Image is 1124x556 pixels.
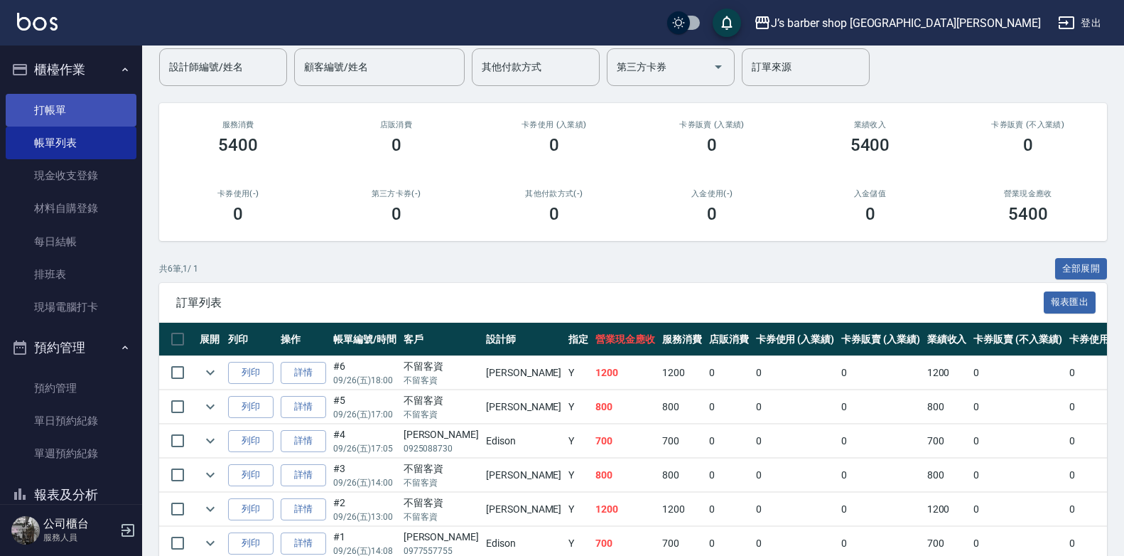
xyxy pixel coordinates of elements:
td: 0 [970,459,1065,492]
p: 0925088730 [404,442,479,455]
th: 指定 [565,323,592,356]
td: 700 [592,424,659,458]
td: 0 [1066,356,1124,390]
td: 800 [659,459,706,492]
td: 0 [1066,390,1124,424]
th: 服務消費 [659,323,706,356]
h3: 0 [865,204,875,224]
th: 卡券販賣 (不入業績) [970,323,1065,356]
h5: 公司櫃台 [43,517,116,531]
td: 0 [706,493,752,526]
td: 0 [970,356,1065,390]
td: 0 [838,356,924,390]
th: 店販消費 [706,323,752,356]
h3: 0 [707,135,717,155]
td: 0 [706,459,752,492]
th: 展開 [196,323,225,356]
th: 列印 [225,323,277,356]
th: 卡券販賣 (入業績) [838,323,924,356]
h3: 0 [707,204,717,224]
th: 卡券使用 (入業績) [752,323,838,356]
p: 共 6 筆, 1 / 1 [159,262,198,275]
td: 0 [838,424,924,458]
td: 1200 [592,493,659,526]
td: 1200 [659,493,706,526]
td: 1200 [659,356,706,390]
img: Person [11,516,40,545]
p: 09/26 (五) 18:00 [333,374,396,387]
button: 列印 [228,498,274,520]
td: [PERSON_NAME] [482,390,565,424]
td: 0 [1066,493,1124,526]
td: Y [565,390,592,424]
div: 不留客資 [404,496,479,510]
button: expand row [200,396,221,417]
td: 0 [706,356,752,390]
img: Logo [17,13,58,31]
a: 材料自購登錄 [6,192,136,225]
a: 詳情 [281,498,326,520]
a: 預約管理 [6,372,136,405]
td: 0 [838,390,924,424]
td: [PERSON_NAME] [482,356,565,390]
td: 0 [970,390,1065,424]
p: 不留客資 [404,476,479,489]
td: 0 [970,493,1065,526]
td: 0 [752,459,838,492]
button: expand row [200,498,221,520]
div: [PERSON_NAME] [404,427,479,442]
h2: 店販消費 [334,120,458,129]
h3: 0 [1023,135,1033,155]
td: #6 [330,356,400,390]
td: 0 [1066,459,1124,492]
th: 操作 [277,323,330,356]
button: 全部展開 [1055,258,1108,280]
td: 0 [752,356,838,390]
p: 09/26 (五) 13:00 [333,510,396,523]
a: 現場電腦打卡 [6,291,136,324]
h3: 0 [391,135,401,155]
td: Y [565,459,592,492]
p: 服務人員 [43,531,116,544]
p: 不留客資 [404,408,479,421]
td: 800 [592,390,659,424]
a: 現金收支登錄 [6,159,136,192]
button: expand row [200,430,221,451]
button: 櫃檯作業 [6,51,136,88]
td: 0 [752,493,838,526]
h2: 入金儲值 [808,189,931,198]
h3: 0 [549,204,559,224]
h2: 卡券販賣 (不入業績) [966,120,1090,129]
h2: 卡券使用 (入業績) [492,120,616,129]
button: 列印 [228,396,274,418]
td: 700 [659,424,706,458]
button: expand row [200,464,221,486]
div: 不留客資 [404,393,479,408]
a: 詳情 [281,533,326,555]
td: #4 [330,424,400,458]
td: 0 [1066,424,1124,458]
a: 詳情 [281,430,326,452]
td: #5 [330,390,400,424]
span: 訂單列表 [176,296,1044,310]
h2: 第三方卡券(-) [334,189,458,198]
th: 營業現金應收 [592,323,659,356]
a: 單週預約紀錄 [6,437,136,470]
div: J’s barber shop [GEOGRAPHIC_DATA][PERSON_NAME] [771,14,1041,32]
h3: 5400 [218,135,258,155]
td: [PERSON_NAME] [482,459,565,492]
button: 列印 [228,430,274,452]
button: 列印 [228,533,274,555]
td: 1200 [924,493,971,526]
h3: 5400 [1008,204,1048,224]
h3: 0 [233,204,243,224]
h3: 0 [549,135,559,155]
a: 排班表 [6,258,136,291]
td: [PERSON_NAME] [482,493,565,526]
div: 不留客資 [404,461,479,476]
th: 設計師 [482,323,565,356]
a: 每日結帳 [6,225,136,258]
td: Y [565,356,592,390]
th: 帳單編號/時間 [330,323,400,356]
p: 09/26 (五) 17:00 [333,408,396,421]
